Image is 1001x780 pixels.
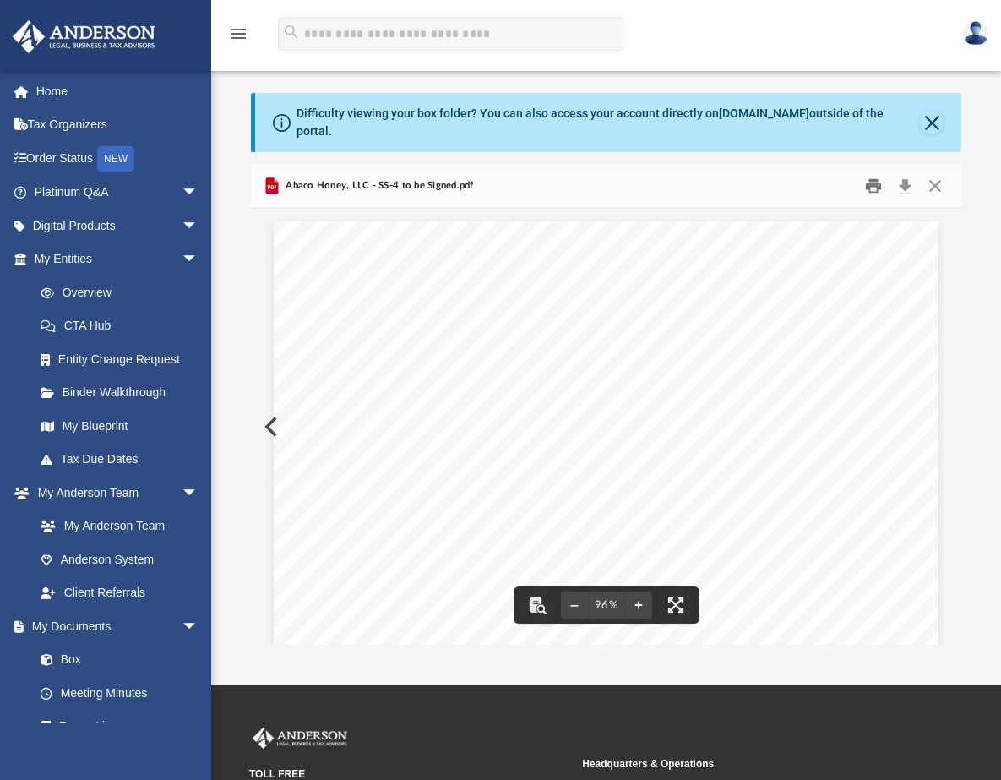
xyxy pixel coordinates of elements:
[251,403,288,450] button: Previous File
[920,111,944,134] button: Close
[12,74,224,108] a: Home
[24,643,207,677] a: Box
[182,609,215,644] span: arrow_drop_down
[24,275,224,309] a: Overview
[24,309,224,343] a: CTA Hub
[963,21,988,46] img: User Pic
[889,173,920,199] button: Download
[920,173,950,199] button: Close
[519,586,556,624] button: Toggle findbar
[12,176,224,210] a: Platinum Q&Aarrow_drop_down
[24,576,215,610] a: Client Referrals
[582,756,903,772] small: Headquarters & Operations
[24,510,207,543] a: My Anderson Team
[657,586,694,624] button: Enter fullscreen
[12,209,224,243] a: Digital Productsarrow_drop_down
[251,209,962,645] div: File preview
[12,609,215,643] a: My Documentsarrow_drop_down
[182,243,215,277] span: arrow_drop_down
[282,23,301,41] i: search
[182,176,215,210] span: arrow_drop_down
[24,710,207,744] a: Forms Library
[24,376,224,410] a: Binder Walkthrough
[182,476,215,510] span: arrow_drop_down
[12,108,224,142] a: Tax Organizers
[97,146,134,172] div: NEW
[857,173,890,199] button: Print
[24,342,224,376] a: Entity Change Request
[228,32,248,44] a: menu
[12,141,224,176] a: Order StatusNEW
[296,105,921,140] div: Difficulty viewing your box folder? You can also access your account directly on outside of the p...
[24,543,215,576] a: Anderson System
[561,586,588,624] button: Zoom out
[249,728,351,750] img: Anderson Advisors Platinum Portal
[588,600,625,611] div: Current zoom level
[625,586,652,624] button: Zoom in
[182,209,215,243] span: arrow_drop_down
[24,443,224,477] a: Tax Due Dates
[24,409,215,443] a: My Blueprint
[228,24,248,44] i: menu
[251,209,962,645] div: Document Viewer
[12,476,215,510] a: My Anderson Teamarrow_drop_down
[24,676,215,710] a: Meeting Minutes
[282,178,474,194] span: Abaco Honey, LLC - SS-4 to be Signed.pdf
[8,20,160,53] img: Anderson Advisors Platinum Portal
[719,106,809,120] a: [DOMAIN_NAME]
[12,243,224,276] a: My Entitiesarrow_drop_down
[251,164,962,645] div: Preview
